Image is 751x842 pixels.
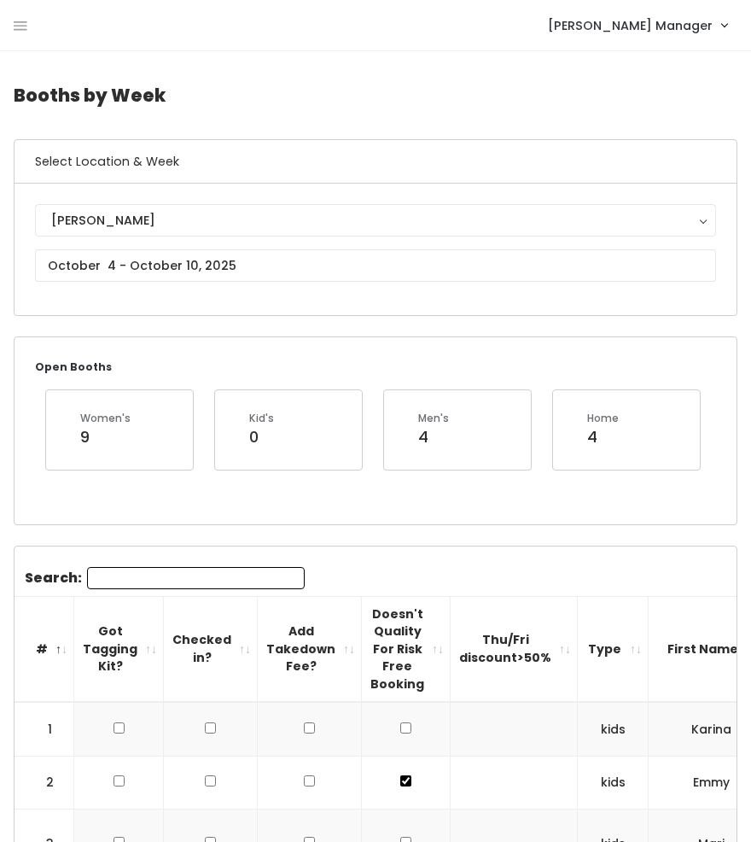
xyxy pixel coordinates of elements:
td: 1 [15,702,74,756]
input: Search: [87,567,305,589]
td: kids [578,756,649,809]
th: Checked in?: activate to sort column ascending [164,596,258,702]
td: 2 [15,756,74,809]
a: [PERSON_NAME] Manager [531,7,744,44]
button: [PERSON_NAME] [35,204,716,237]
th: Type: activate to sort column ascending [578,596,649,702]
div: 4 [587,426,619,448]
div: Kid's [249,411,274,426]
div: 0 [249,426,274,448]
div: 9 [80,426,131,448]
h6: Select Location & Week [15,140,736,184]
th: Thu/Fri discount&gt;50%: activate to sort column ascending [451,596,578,702]
div: Men's [418,411,449,426]
th: Doesn't Quality For Risk Free Booking : activate to sort column ascending [362,596,451,702]
th: #: activate to sort column descending [15,596,74,702]
div: 4 [418,426,449,448]
th: Add Takedown Fee?: activate to sort column ascending [258,596,362,702]
small: Open Booths [35,360,112,374]
div: Home [587,411,619,426]
td: kids [578,702,649,756]
input: October 4 - October 10, 2025 [35,249,716,282]
div: Women's [80,411,131,426]
label: Search: [25,567,305,589]
h4: Booths by Week [14,72,737,119]
div: [PERSON_NAME] [51,211,700,230]
span: [PERSON_NAME] Manager [548,16,713,35]
th: Got Tagging Kit?: activate to sort column ascending [74,596,164,702]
